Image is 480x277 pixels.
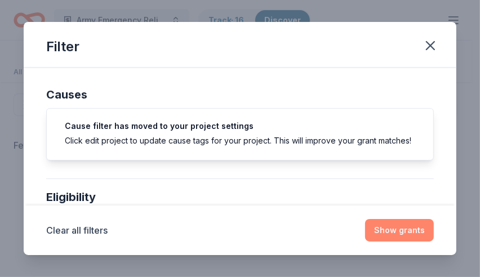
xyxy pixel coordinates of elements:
[46,224,108,237] button: Clear all filters
[365,219,434,242] button: Show grants
[46,38,79,56] div: Filter
[65,135,415,146] div: Click edit project to update cause tags for your project. This will improve your grant matches!
[65,122,415,130] h5: Cause filter has moved to your project settings
[46,86,434,104] div: Causes
[46,188,434,206] div: Eligibility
